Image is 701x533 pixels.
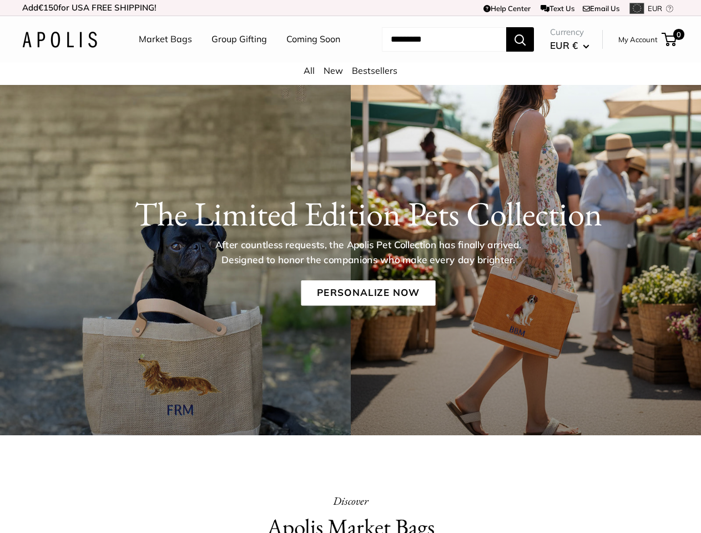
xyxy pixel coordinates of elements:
[550,24,589,40] span: Currency
[22,32,97,48] img: Apolis
[304,65,315,76] a: All
[186,491,515,511] p: Discover
[550,37,589,54] button: EUR €
[618,33,658,46] a: My Account
[583,4,619,13] a: Email Us
[352,65,397,76] a: Bestsellers
[56,194,680,234] h1: The Limited Edition Pets Collection
[382,27,506,52] input: Search...
[324,65,343,76] a: New
[550,39,578,51] span: EUR €
[38,2,58,13] span: €150
[673,29,684,40] span: 0
[663,33,677,46] a: 0
[483,4,531,13] a: Help Center
[506,27,534,52] button: Search
[648,4,662,13] span: EUR
[211,31,267,48] a: Group Gifting
[541,4,574,13] a: Text Us
[139,31,192,48] a: Market Bags
[286,31,340,48] a: Coming Soon
[196,238,539,267] p: After countless requests, the Apolis Pet Collection has finally arrived. Designed to honor the co...
[301,280,435,306] a: Personalize Now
